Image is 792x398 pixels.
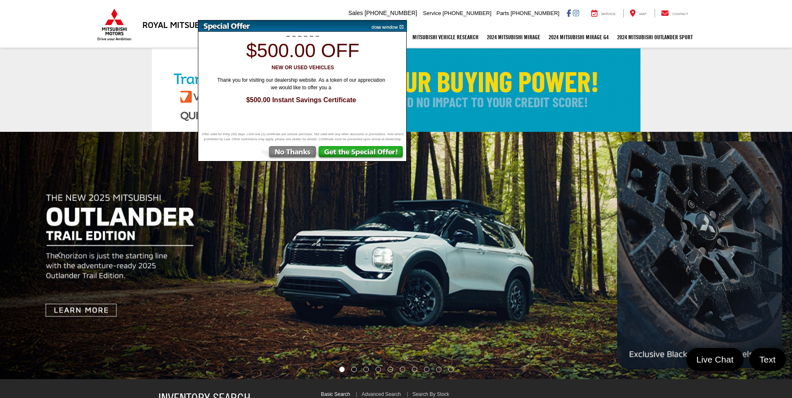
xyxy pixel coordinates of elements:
a: Contact [655,9,695,18]
img: Mitsubishi [96,8,133,41]
a: Text [749,348,786,371]
span: Sales [348,10,363,16]
span: Offer valid for thirty (30) days. Limit one (1) certificate per vehicle purchase. Not valid with ... [200,132,405,142]
li: Go to slide number 8. [424,367,429,372]
h1: $500.00 off [203,40,402,61]
li: Go to slide number 6. [400,367,405,372]
a: 2024 Mitsubishi Mirage G4 [544,27,613,48]
li: Go to slide number 1. [339,367,344,372]
img: Get the Special Offer [318,146,406,161]
span: [PHONE_NUMBER] [443,10,491,16]
button: Click to view next picture. [673,149,792,363]
a: Service [585,9,622,18]
span: Service [601,12,616,16]
li: Go to slide number 5. [388,367,393,372]
img: close window [365,20,407,32]
img: No Thanks, Continue to Website [260,146,318,161]
a: Map [623,9,653,18]
span: $500.00 Instant Savings Certificate [207,96,395,105]
li: Go to slide number 7. [412,367,417,372]
span: Live Chat [692,354,738,365]
span: [PHONE_NUMBER] [511,10,559,16]
li: Go to slide number 4. [376,367,381,372]
span: Contact [672,12,688,16]
span: Map [639,12,646,16]
li: Go to slide number 3. [364,367,369,372]
a: Facebook: Click to visit our Facebook page [567,10,571,16]
h3: New or Used Vehicles [203,65,402,71]
li: Go to slide number 9. [436,367,441,372]
span: Text [755,354,780,365]
img: Check Your Buying Power [152,48,640,132]
h3: Royal Mitsubishi [142,20,215,29]
a: 2024 Mitsubishi Outlander SPORT [613,27,697,48]
li: Go to slide number 2. [352,367,357,372]
li: Go to slide number 10. [448,367,453,372]
span: Thank you for visiting our dealership website. As a token of our appreciation we would like to of... [211,77,391,91]
span: [PHONE_NUMBER] [364,10,417,16]
a: Live Chat [686,348,744,371]
a: Instagram: Click to visit our Instagram page [573,10,579,16]
img: Special Offer [198,20,365,32]
span: Service [423,10,441,16]
span: Parts [496,10,509,16]
a: Mitsubishi Vehicle Research [408,27,483,48]
a: 2024 Mitsubishi Mirage [483,27,544,48]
